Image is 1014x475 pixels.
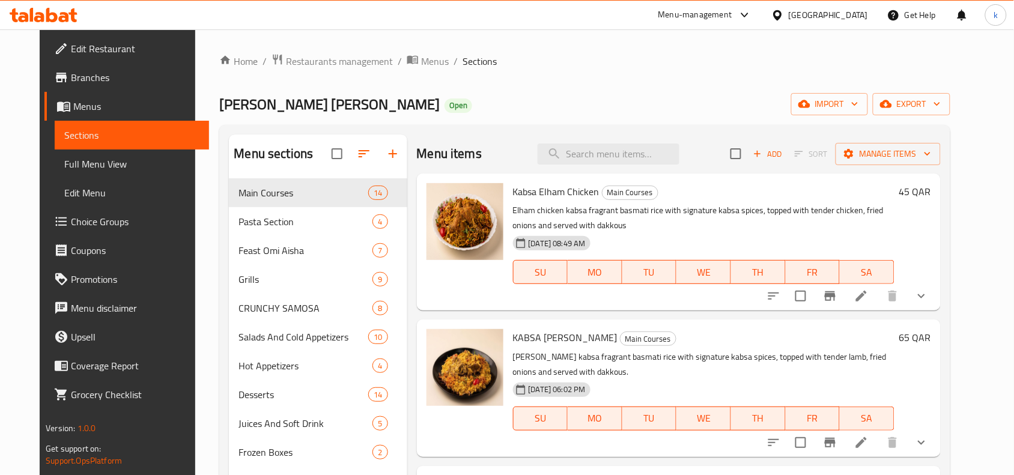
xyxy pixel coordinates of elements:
[372,272,387,286] div: items
[427,329,503,406] img: KABSA ELHAM LAHAM
[907,282,936,310] button: show more
[229,409,407,438] div: Juices And Soft Drink5
[238,445,372,459] div: Frozen Boxes
[572,410,618,427] span: MO
[229,380,407,409] div: Desserts14
[845,410,890,427] span: SA
[373,216,387,228] span: 4
[64,157,199,171] span: Full Menu View
[518,264,563,281] span: SU
[899,329,931,346] h6: 65 QAR
[373,245,387,256] span: 7
[786,260,840,284] button: FR
[882,97,941,112] span: export
[421,54,449,68] span: Menus
[602,186,658,200] div: Main Courses
[229,294,407,322] div: CRUNCHY SAMOSA8
[219,53,950,69] nav: breadcrumb
[836,143,941,165] button: Manage items
[789,8,868,22] div: [GEOGRAPHIC_DATA]
[71,330,199,344] span: Upsell
[723,141,748,166] span: Select section
[788,430,813,455] span: Select to update
[791,264,836,281] span: FR
[572,264,618,281] span: MO
[398,54,402,68] li: /
[373,418,387,429] span: 5
[46,420,75,436] span: Version:
[627,264,672,281] span: TU
[372,243,387,258] div: items
[513,260,568,284] button: SU
[44,322,209,351] a: Upsell
[427,183,503,260] img: Kabsa Elham Chicken
[801,97,858,112] span: import
[373,360,387,372] span: 4
[55,150,209,178] a: Full Menu View
[878,428,907,457] button: delete
[219,91,440,118] span: [PERSON_NAME] [PERSON_NAME]
[914,435,929,450] svg: Show Choices
[71,301,199,315] span: Menu disclaimer
[350,139,378,168] span: Sort sections
[238,186,368,200] span: Main Courses
[229,265,407,294] div: Grills9
[238,301,372,315] span: CRUNCHY SAMOSA
[44,207,209,236] a: Choice Groups
[994,8,998,22] span: k
[676,260,731,284] button: WE
[286,54,393,68] span: Restaurants management
[44,380,209,409] a: Grocery Checklist
[238,416,372,431] span: Juices And Soft Drink
[369,331,387,343] span: 10
[238,272,372,286] div: Grills
[229,174,407,471] nav: Menu sections
[748,145,787,163] button: Add
[71,359,199,373] span: Coverage Report
[71,41,199,56] span: Edit Restaurant
[44,92,209,121] a: Menus
[229,207,407,236] div: Pasta Section4
[369,389,387,401] span: 14
[513,349,894,380] p: [PERSON_NAME] kabsa fragrant basmati rice with signature kabsa spices, topped with tender lamb, f...
[44,63,209,92] a: Branches
[71,272,199,286] span: Promotions
[44,351,209,380] a: Coverage Report
[55,178,209,207] a: Edit Menu
[77,420,96,436] span: 1.0.0
[238,243,372,258] span: Feast Omi Aisha
[372,416,387,431] div: items
[64,186,199,200] span: Edit Menu
[816,428,845,457] button: Branch-specific-item
[627,410,672,427] span: TU
[621,332,676,346] span: Main Courses
[369,187,387,199] span: 14
[238,330,368,344] div: Salads And Cold Appetizers
[263,54,267,68] li: /
[658,8,732,22] div: Menu-management
[513,203,894,233] p: Elham chicken kabsa fragrant basmati rice with signature kabsa spices, topped with tender chicken...
[840,407,894,431] button: SA
[229,236,407,265] div: Feast Omi Aisha7
[229,178,407,207] div: Main Courses14
[878,282,907,310] button: delete
[445,100,472,110] span: Open
[238,359,372,373] span: Hot Appetizers
[513,328,618,346] span: KABSA [PERSON_NAME]
[914,289,929,303] svg: Show Choices
[816,282,845,310] button: Branch-specific-item
[368,186,387,200] div: items
[219,54,258,68] a: Home
[845,147,931,162] span: Manage items
[372,301,387,315] div: items
[229,322,407,351] div: Salads And Cold Appetizers10
[736,264,781,281] span: TH
[513,407,568,431] button: SU
[568,260,622,284] button: MO
[44,34,209,63] a: Edit Restaurant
